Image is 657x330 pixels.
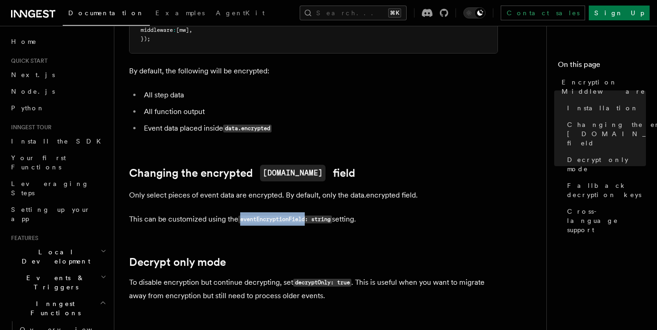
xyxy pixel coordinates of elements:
kbd: ⌘K [388,8,401,18]
code: eventEncryptionField: string [238,216,332,223]
span: Node.js [11,88,55,95]
code: data.encrypted [223,125,272,132]
span: AgentKit [216,9,265,17]
span: Cross-language support [567,207,646,234]
span: Python [11,104,45,112]
button: Events & Triggers [7,270,108,295]
h4: On this page [558,59,646,74]
span: : [173,27,176,33]
a: Sign Up [589,6,650,20]
span: Setting up your app [11,206,90,222]
span: Events & Triggers [7,273,101,292]
span: Next.js [11,71,55,78]
p: By default, the following will be encrypted: [129,65,498,78]
a: Leveraging Steps [7,175,108,201]
li: All function output [141,105,498,118]
a: Documentation [63,3,150,26]
a: Examples [150,3,210,25]
button: Search...⌘K [300,6,407,20]
p: To disable encryption but continue decrypting, set . This is useful when you want to migrate away... [129,276,498,302]
span: Documentation [68,9,144,17]
span: Local Development [7,247,101,266]
a: Next.js [7,66,108,83]
span: Features [7,234,38,242]
a: Python [7,100,108,116]
button: Local Development [7,244,108,270]
span: [mw] [176,27,189,33]
span: }); [141,36,150,42]
button: Inngest Functions [7,295,108,321]
a: Your first Functions [7,150,108,175]
a: Contact sales [501,6,585,20]
span: Leveraging Steps [11,180,89,197]
a: AgentKit [210,3,270,25]
a: Encryption Middleware [558,74,646,100]
button: Toggle dark mode [463,7,485,18]
span: Install the SDK [11,138,107,145]
span: Home [11,37,37,46]
a: Installation [563,100,646,116]
a: Fallback decryption keys [563,177,646,203]
a: Cross-language support [563,203,646,238]
span: Examples [155,9,205,17]
span: Inngest tour [7,124,52,131]
code: decryptOnly: true [293,279,351,287]
span: Encryption Middleware [562,78,646,96]
span: , [189,27,192,33]
li: All step data [141,89,498,102]
li: Event data placed inside [141,122,498,135]
code: [DOMAIN_NAME] [260,165,326,181]
p: Only select pieces of event data are encrypted. By default, only the data.encrypted field. [129,189,498,202]
a: Changing the encrypted[DOMAIN_NAME]field [129,165,355,181]
span: Your first Functions [11,154,66,171]
a: Home [7,33,108,50]
a: Changing the encrypted [DOMAIN_NAME] field [563,116,646,151]
span: Installation [567,103,639,113]
span: Decrypt only mode [567,155,646,174]
a: Decrypt only mode [563,151,646,177]
a: Setting up your app [7,201,108,227]
span: Inngest Functions [7,299,100,318]
span: Fallback decryption keys [567,181,646,199]
a: Install the SDK [7,133,108,150]
a: Node.js [7,83,108,100]
a: Decrypt only mode [129,256,226,269]
span: Quick start [7,57,47,65]
p: This can be customized using the setting. [129,213,498,226]
span: middleware [141,27,173,33]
